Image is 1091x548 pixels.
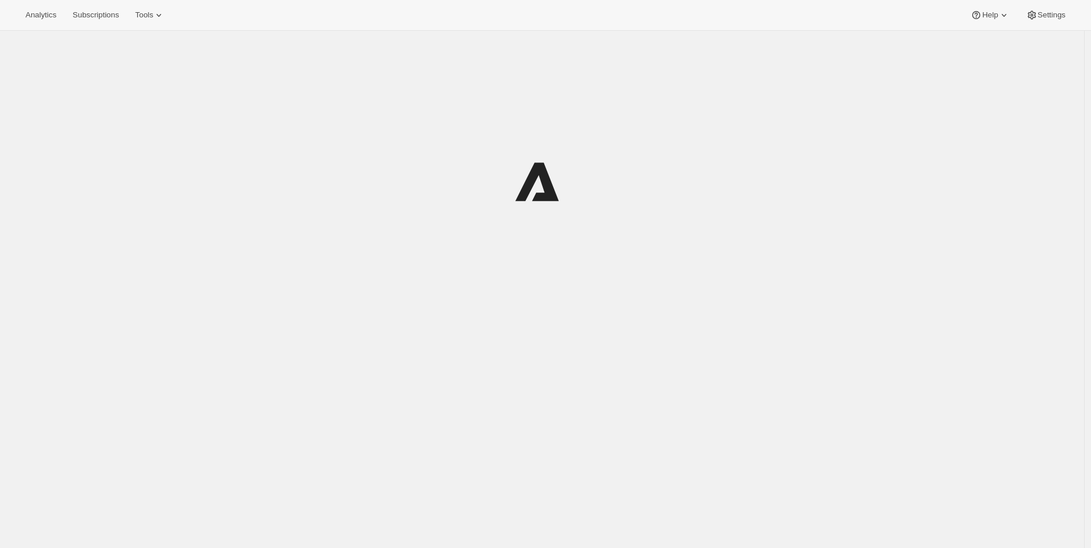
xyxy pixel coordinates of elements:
button: Help [963,7,1016,23]
button: Settings [1019,7,1072,23]
span: Subscriptions [72,10,119,20]
button: Tools [128,7,172,23]
button: Subscriptions [66,7,126,23]
span: Tools [135,10,153,20]
span: Settings [1038,10,1065,20]
span: Analytics [26,10,56,20]
button: Analytics [19,7,63,23]
span: Help [982,10,998,20]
